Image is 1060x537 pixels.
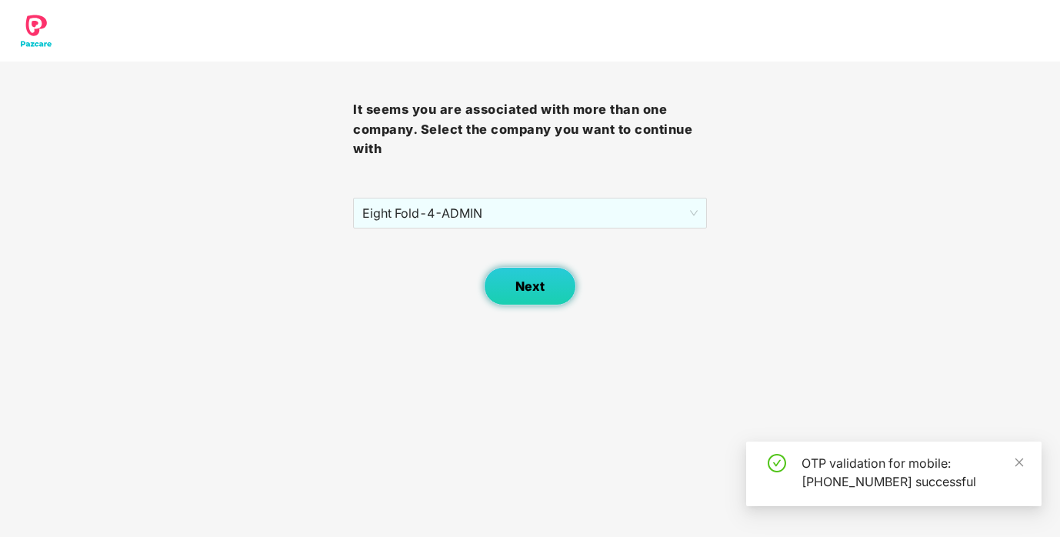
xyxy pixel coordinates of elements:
h3: It seems you are associated with more than one company. Select the company you want to continue with [353,100,706,159]
button: Next [484,267,576,305]
span: Next [515,279,545,294]
span: Eight Fold - 4 - ADMIN [362,198,697,228]
span: close [1014,457,1025,468]
div: OTP validation for mobile: [PHONE_NUMBER] successful [802,454,1023,491]
span: check-circle [768,454,786,472]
